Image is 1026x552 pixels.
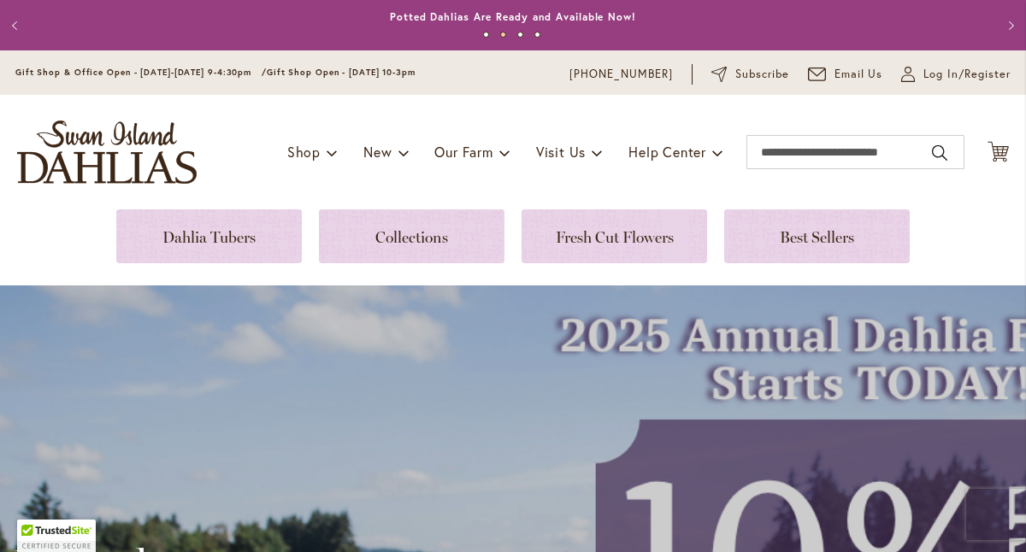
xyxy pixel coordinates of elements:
[390,10,636,23] a: Potted Dahlias Are Ready and Available Now!
[517,32,523,38] button: 3 of 4
[923,66,1011,83] span: Log In/Register
[834,66,883,83] span: Email Us
[711,66,789,83] a: Subscribe
[628,143,706,161] span: Help Center
[267,67,416,78] span: Gift Shop Open - [DATE] 10-3pm
[901,66,1011,83] a: Log In/Register
[735,66,789,83] span: Subscribe
[500,32,506,38] button: 2 of 4
[534,32,540,38] button: 4 of 4
[15,67,267,78] span: Gift Shop & Office Open - [DATE]-[DATE] 9-4:30pm /
[992,9,1026,43] button: Next
[808,66,883,83] a: Email Us
[287,143,321,161] span: Shop
[17,120,197,184] a: store logo
[483,32,489,38] button: 1 of 4
[536,143,586,161] span: Visit Us
[569,66,673,83] a: [PHONE_NUMBER]
[434,143,492,161] span: Our Farm
[363,143,392,161] span: New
